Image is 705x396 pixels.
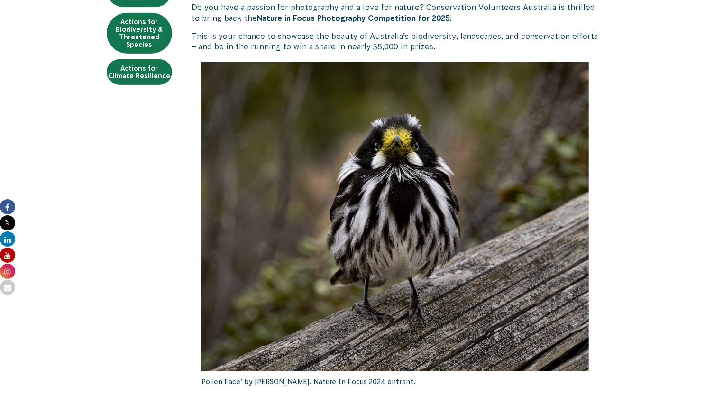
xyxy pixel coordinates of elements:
[192,2,599,23] p: Do you have a passion for photography and a love for nature? Conservation Volunteers Australia is...
[201,371,589,392] p: Pollen Face’ by [PERSON_NAME]. Nature In Focus 2024 entrant.
[107,13,172,54] a: Actions for Biodiversity & Threatened Species
[257,14,450,22] strong: Nature in Focus Photography Competition for 2025
[107,59,172,85] a: Actions for Climate Resilience
[192,31,599,52] p: This is your chance to showcase the beauty of Australia’s biodiversity, landscapes, and conservat...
